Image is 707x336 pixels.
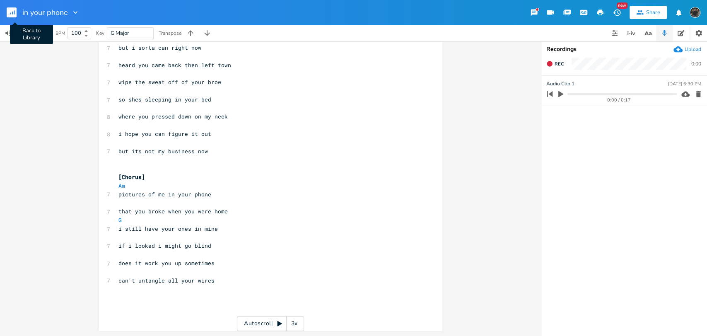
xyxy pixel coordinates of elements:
span: Rec [555,61,564,67]
span: Audio Clip 1 [546,80,574,88]
span: i hope you can figure it out [118,130,211,138]
span: Am [118,182,125,189]
span: G Major [111,29,129,37]
span: i still have your ones in mine [118,225,218,232]
div: New [617,2,627,9]
button: New [608,5,625,20]
div: 0:00 [691,61,701,66]
div: BPM [55,31,65,36]
span: where you pressed down on my neck [118,113,228,120]
span: does it work you up sometimes [118,259,215,267]
div: Autoscroll [237,316,304,331]
div: 3x [287,316,302,331]
button: Share [630,6,667,19]
span: in your phone [22,9,68,16]
img: August Tyler Gallant [690,7,700,18]
span: wipe the sweat off of your brow [118,78,221,86]
span: so shes sleeping in your bed [118,96,211,103]
span: heard you came back then left town [118,61,231,69]
div: [DATE] 6:30 PM [668,82,701,86]
button: Upload [673,45,701,54]
div: 0:00 / 0:17 [561,98,677,102]
div: Recordings [546,46,702,52]
span: [Chorus] [118,173,145,181]
div: Transpose [159,31,181,36]
span: but i sorta can right now [118,44,201,51]
div: Key [96,31,104,36]
span: pictures of me in your phone [118,191,211,198]
button: Rec [543,57,567,70]
span: G [118,216,122,224]
div: Upload [685,46,701,53]
span: if i looked i might go blind [118,242,211,249]
button: Back to Library [7,2,23,22]
span: that you broke when you were home [118,208,228,215]
div: Share [646,9,660,16]
span: but its not my business now [118,147,208,155]
span: can't untangle all your wires [118,277,215,284]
